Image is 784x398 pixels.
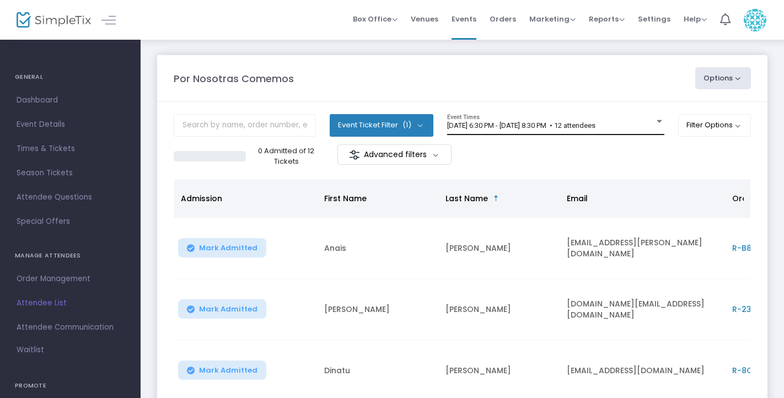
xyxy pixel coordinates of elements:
span: Season Tickets [17,166,124,180]
m-button: Advanced filters [337,144,452,165]
button: Event Ticket Filter(1) [330,114,433,136]
span: Times & Tickets [17,142,124,156]
span: Order Management [17,272,124,286]
p: 0 Admitted of 12 Tickets [250,146,323,167]
button: Mark Admitted [178,361,266,380]
span: Admission [181,193,222,204]
span: Venues [411,5,438,33]
span: Dashboard [17,93,124,107]
button: Options [695,67,751,89]
span: Email [567,193,588,204]
span: Attendee Communication [17,320,124,335]
td: [PERSON_NAME] [318,279,439,340]
span: Special Offers [17,214,124,229]
span: R-B85112FE-F [732,243,783,254]
span: Last Name [445,193,488,204]
span: Help [684,14,707,24]
span: Attendee List [17,296,124,310]
span: Orders [490,5,516,33]
span: Mark Admitted [199,366,257,375]
span: Order ID [732,193,766,204]
h4: PROMOTE [15,375,126,397]
td: [PERSON_NAME] [439,218,560,279]
span: Event Details [17,117,124,132]
span: Sortable [492,194,501,203]
span: Mark Admitted [199,244,257,252]
span: Waitlist [17,345,44,356]
span: Reports [589,14,625,24]
td: Anais [318,218,439,279]
td: [PERSON_NAME] [439,279,560,340]
span: First Name [324,193,367,204]
span: Settings [638,5,670,33]
span: Events [452,5,476,33]
span: Box Office [353,14,398,24]
span: Attendee Questions [17,190,124,205]
h4: GENERAL [15,66,126,88]
span: Mark Admitted [199,305,257,314]
span: [DATE] 6:30 PM - [DATE] 8:30 PM • 12 attendees [447,121,595,130]
button: Mark Admitted [178,299,266,319]
span: (1) [402,121,411,130]
button: Filter Options [678,114,751,136]
img: filter [349,149,360,160]
h4: MANAGE ATTENDEES [15,245,126,267]
button: Mark Admitted [178,238,266,257]
span: Marketing [529,14,576,24]
input: Search by name, order number, email, ip address [174,114,316,137]
td: [DOMAIN_NAME][EMAIL_ADDRESS][DOMAIN_NAME] [560,279,726,340]
m-panel-title: Por Nosotras Comemos [174,71,294,86]
td: [EMAIL_ADDRESS][PERSON_NAME][DOMAIN_NAME] [560,218,726,279]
